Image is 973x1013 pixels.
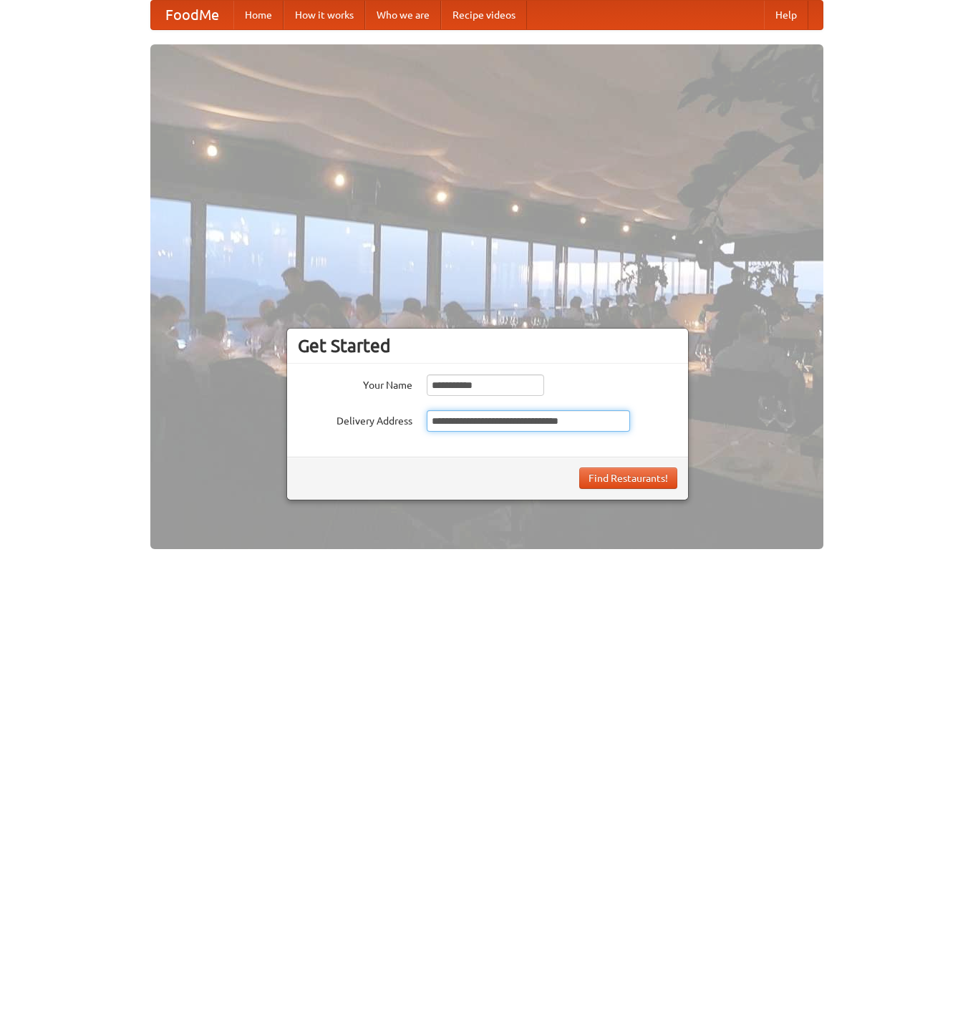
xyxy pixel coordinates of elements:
a: Home [233,1,284,29]
a: Recipe videos [441,1,527,29]
button: Find Restaurants! [579,467,677,489]
label: Delivery Address [298,410,412,428]
label: Your Name [298,374,412,392]
a: FoodMe [151,1,233,29]
h3: Get Started [298,335,677,357]
a: Who we are [365,1,441,29]
a: How it works [284,1,365,29]
a: Help [764,1,808,29]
